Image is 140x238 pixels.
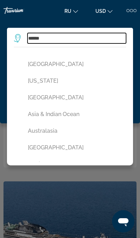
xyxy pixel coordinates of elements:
[92,6,116,16] button: Change currency
[64,8,71,14] span: ru
[24,74,119,88] button: [US_STATE]
[24,58,119,71] button: [GEOGRAPHIC_DATA]
[24,124,119,138] button: Australasia
[95,8,106,14] span: USD
[24,108,119,121] button: Asia & Indian Ocean
[24,141,119,154] button: [GEOGRAPHIC_DATA]
[112,210,134,232] iframe: Кнопка запуска окна обмена сообщениями
[61,6,81,16] button: Change language
[24,91,119,104] button: [GEOGRAPHIC_DATA]
[24,158,119,171] button: Baltic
